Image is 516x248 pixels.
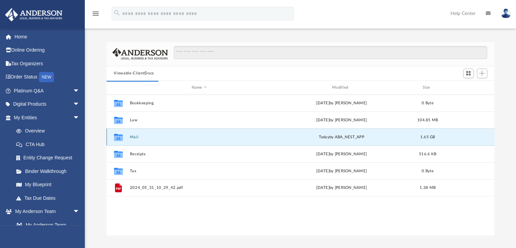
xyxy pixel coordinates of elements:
[272,168,411,174] div: [DATE] by [PERSON_NAME]
[420,186,436,190] span: 1.38 MB
[5,30,90,43] a: Home
[9,124,90,138] a: Overview
[130,169,269,173] button: Tax
[272,134,411,140] div: by ABA_NEST_APP
[9,178,87,192] a: My Blueprint
[92,13,100,18] a: menu
[9,151,90,165] a: Entity Change Request
[422,169,434,173] span: 0 Byte
[272,117,411,123] div: [DATE] by [PERSON_NAME]
[5,98,90,111] a: Digital Productsarrow_drop_down
[419,152,436,156] span: 516.6 KB
[129,85,269,91] div: Name
[130,186,269,190] button: 2024_05_31_10_29_42.pdf
[130,135,269,139] button: Mail
[5,205,87,218] a: My Anderson Teamarrow_drop_down
[422,101,434,105] span: 0 Byte
[5,57,90,70] a: Tax Organizers
[477,69,487,78] button: Add
[114,70,154,76] button: Viewable-ClientDocs
[420,135,435,139] span: 1.65 GB
[92,10,100,18] i: menu
[272,100,411,106] div: [DATE] by [PERSON_NAME]
[73,84,87,98] span: arrow_drop_down
[272,185,411,191] div: [DATE] by [PERSON_NAME]
[73,205,87,219] span: arrow_drop_down
[174,46,487,59] input: Search files and folders
[9,164,90,178] a: Binder Walkthrough
[130,118,269,122] button: Law
[130,101,269,105] button: Bookkeeping
[272,151,411,157] div: [DATE] by [PERSON_NAME]
[501,8,511,18] img: User Pic
[272,85,411,91] div: Modified
[109,85,126,91] div: id
[107,94,495,235] div: grid
[39,72,54,82] div: NEW
[417,118,438,122] span: 104.85 MB
[113,9,121,17] i: search
[73,111,87,125] span: arrow_drop_down
[444,85,492,91] div: id
[73,98,87,111] span: arrow_drop_down
[5,111,90,124] a: My Entitiesarrow_drop_down
[414,85,441,91] div: Size
[5,70,90,84] a: Order StatusNEW
[5,43,90,57] a: Online Ordering
[5,84,90,98] a: Platinum Q&Aarrow_drop_down
[9,218,83,232] a: My Anderson Team
[130,152,269,156] button: Receipts
[3,8,64,21] img: Anderson Advisors Platinum Portal
[463,69,474,78] button: Switch to Grid View
[9,138,90,151] a: CTA Hub
[319,135,329,139] span: today
[9,191,90,205] a: Tax Due Dates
